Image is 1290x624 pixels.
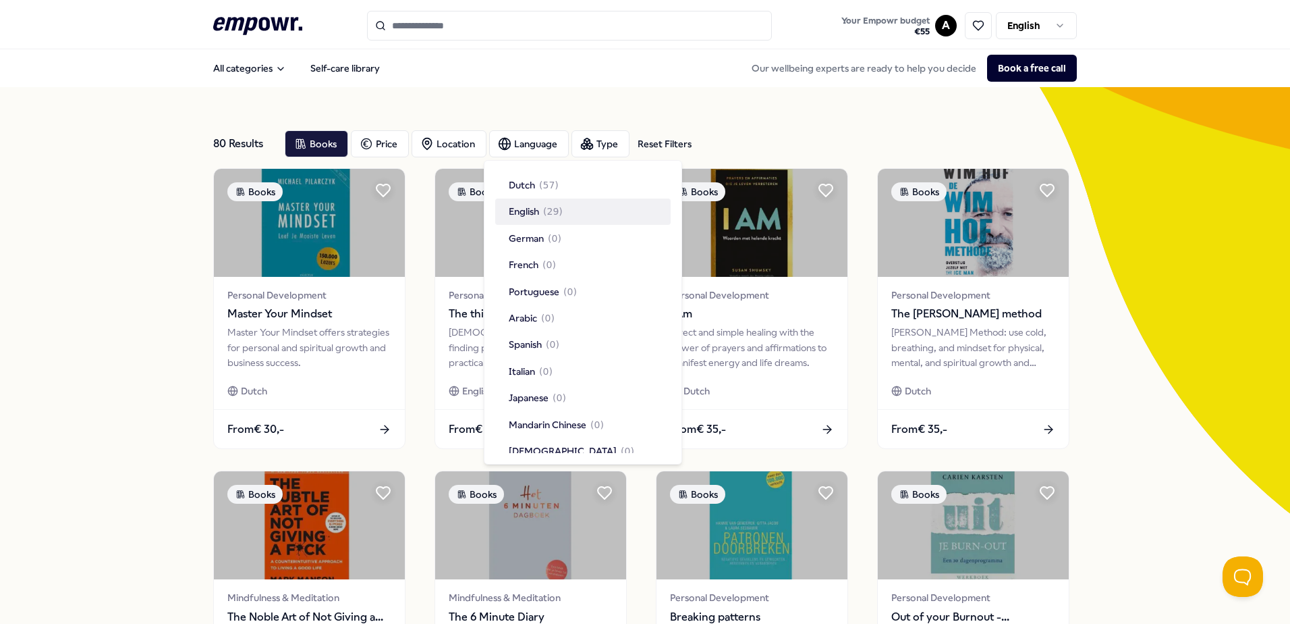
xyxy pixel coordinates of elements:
div: Books [670,485,725,504]
span: ( 0 ) [546,337,559,352]
span: ( 0 ) [553,390,566,405]
span: Personal Development [670,590,834,605]
span: From € 35,- [891,421,947,438]
a: Your Empowr budget€55 [836,11,935,40]
span: € 55 [841,26,930,37]
div: Books [227,182,283,201]
span: ( 0 ) [621,444,634,459]
span: ( 0 ) [563,284,577,299]
button: A [935,15,957,36]
span: Arabic [509,311,537,326]
div: Our wellbeing experts are ready to help you decide [741,55,1077,82]
a: package imageBooksPersonal DevelopmentThe [PERSON_NAME] method[PERSON_NAME] Method: use cold, bre... [877,168,1069,449]
span: ( 0 ) [548,231,561,246]
img: package image [214,169,405,277]
span: The [PERSON_NAME] method [891,305,1055,323]
button: Location [412,130,486,157]
div: Master Your Mindset offers strategies for personal and spiritual growth and business success. [227,325,391,370]
img: package image [435,471,626,579]
button: Books [285,130,348,157]
div: [PERSON_NAME] Method: use cold, breathing, and mindset for physical, mental, and spiritual growth... [891,325,1055,370]
div: Direct and simple healing with the power of prayers and affirmations to manifest energy and life ... [670,325,834,370]
span: ( 0 ) [542,257,556,272]
button: Book a free call [987,55,1077,82]
span: I Am [670,305,834,323]
img: package image [214,471,405,579]
img: package image [656,471,847,579]
button: Language [489,130,569,157]
input: Search for products, categories or subcategories [367,11,772,41]
span: ( 0 ) [541,311,555,326]
span: Master Your Mindset [227,305,391,323]
span: Dutch [905,384,931,398]
div: 80 Results [213,130,274,157]
div: Books [227,485,283,504]
div: Books [449,485,504,504]
span: English, Dutch [462,384,524,398]
span: ( 57 ) [539,178,559,192]
span: ( 0 ) [590,417,604,432]
span: ( 0 ) [539,364,553,379]
span: Personal Development [891,590,1055,605]
span: Italian [509,364,535,379]
span: Japanese [509,390,549,405]
span: Personal Development [227,288,391,303]
span: Personal Development [449,288,613,303]
span: English [509,204,539,219]
span: From € 35,- [670,421,726,438]
div: [DEMOGRAPHIC_DATA] wisdom for finding peace in a busy world, with practical insights and mindfuln... [449,325,613,370]
span: Portuguese [509,284,559,299]
button: Type [571,130,629,157]
a: Self-care library [300,55,391,82]
button: Your Empowr budget€55 [839,13,932,40]
img: package image [656,169,847,277]
img: package image [435,169,626,277]
span: Personal Development [670,288,834,303]
div: Suggestions [495,172,671,453]
div: Books [449,182,504,201]
span: Dutch [509,178,535,192]
span: Dutch [683,384,710,398]
span: The things you only see if you take your time [449,305,613,323]
button: All categories [202,55,297,82]
div: Books [670,182,725,201]
img: package image [878,471,1069,579]
span: Dutch [241,384,267,398]
a: package imageBooksPersonal DevelopmentThe things you only see if you take your time[DEMOGRAPHIC_D... [434,168,627,449]
span: French [509,257,538,272]
div: Reset Filters [638,136,692,151]
span: Mandarin Chinese [509,417,586,432]
iframe: Help Scout Beacon - Open [1223,556,1263,597]
a: package imageBooksPersonal DevelopmentMaster Your MindsetMaster Your Mindset offers strategies fo... [213,168,405,449]
span: From € 30,- [227,421,284,438]
span: German [509,231,544,246]
a: package imageBooksPersonal DevelopmentI AmDirect and simple healing with the power of prayers and... [656,168,848,449]
span: From € 25,- [449,421,505,438]
span: Mindfulness & Meditation [449,590,613,605]
span: [DEMOGRAPHIC_DATA] [509,444,617,459]
span: Mindfulness & Meditation [227,590,391,605]
span: ( 29 ) [543,204,563,219]
div: Books [891,485,947,504]
span: Spanish [509,337,542,352]
div: Books [891,182,947,201]
button: Price [351,130,409,157]
img: package image [878,169,1069,277]
span: Personal Development [891,288,1055,303]
span: Your Empowr budget [841,16,930,26]
nav: Main [202,55,391,82]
